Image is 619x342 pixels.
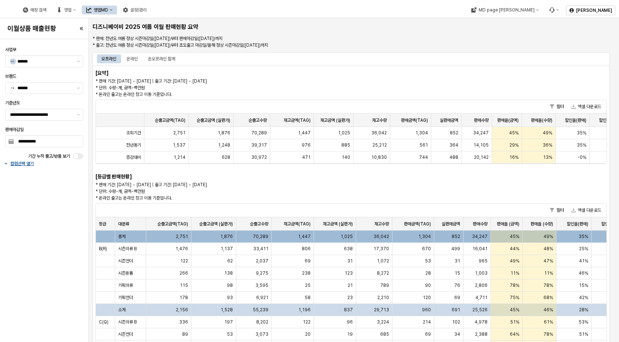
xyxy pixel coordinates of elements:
span: -0% [578,154,586,160]
button: 필터 [547,206,567,215]
span: 등급 [99,221,106,227]
span: 판매마감일 [5,127,24,132]
span: 44% [510,246,519,252]
span: 2,806 [475,282,488,288]
span: 102 [452,319,460,325]
span: 순출고금액(TAG) [157,221,188,227]
span: 336 [179,319,188,325]
p: * 판매 기간: [DATE] ~ [DATE] | 출고 기간: [DATE] ~ [DATE] * 단위: 수량-개, 금액-백만원 * 온라인 출고는 온라인 창고 이동 기준입니다. [96,181,391,201]
span: 89 [182,331,188,337]
span: 1,248 [218,142,230,148]
span: 45% [510,234,519,239]
span: 재고금액 (실판가) [320,117,350,123]
span: 1,537 [173,142,185,148]
span: 판매율(금액) [497,117,519,123]
div: 영업 [64,7,71,13]
span: 8,272 [377,270,389,276]
div: MD page [PERSON_NAME] [478,7,534,13]
span: 20 [305,331,311,337]
span: 실판매금액 [440,117,458,123]
span: 670 [422,246,431,252]
span: 41% [579,258,588,264]
span: 78% [543,282,553,288]
span: 69 [454,295,460,301]
span: 재고수량 [372,117,387,123]
span: 53% [579,319,588,325]
div: Menu item 6 [545,6,563,14]
span: 28 [425,270,431,276]
span: 2,751 [173,130,185,136]
span: 214 [423,319,431,325]
button: 영업 [52,6,80,14]
span: 순출고수량 [248,117,267,123]
span: 28% [579,307,588,313]
span: 순출고금액 (실판가) [199,221,233,227]
span: 965 [479,258,488,264]
span: 10,830 [371,154,387,160]
span: 기획의류 [118,282,133,288]
span: 45% [509,130,519,136]
span: 75% [510,295,519,301]
span: 13% [543,154,552,160]
span: 364 [449,142,458,148]
span: 976 [302,142,311,148]
span: 36% [543,142,552,148]
span: 1,876 [218,130,230,136]
span: 6,921 [256,295,268,301]
span: 2,210 [377,295,389,301]
button: 영업MD [82,6,117,14]
span: 55,239 [253,307,268,313]
span: 49% [543,130,552,136]
div: 온오프라인 합계 [144,54,180,63]
span: 36,042 [371,130,387,136]
span: 53 [227,331,233,337]
span: 34,247 [473,130,489,136]
button: 설정/관리 [118,6,151,14]
span: 29% [509,142,519,148]
span: 42% [579,295,588,301]
span: 11% [544,270,553,276]
span: 판매수량 [473,221,488,227]
span: 852 [450,130,458,136]
span: 시즌언더 [118,331,133,337]
div: 매장 검색 [19,6,51,14]
span: 62 [227,258,233,264]
span: 35% [577,142,586,148]
span: 34 [454,331,460,337]
span: 266 [180,270,188,276]
span: 2,388 [475,331,488,337]
span: 23 [347,295,353,301]
span: 48% [543,246,553,252]
span: 960 [422,307,431,313]
span: 197 [224,319,233,325]
span: 471 [302,154,311,160]
span: 58 [305,295,311,301]
span: 15 [455,270,460,276]
span: 재고금액(TAG) [284,221,311,227]
span: 판매금액(TAG) [404,221,431,227]
span: 11% [511,270,519,276]
span: 29,713 [374,307,389,313]
span: 123 [345,270,353,276]
span: 재고금액 (실판가) [323,221,353,227]
span: 49% [510,258,519,264]
span: 25,526 [472,307,488,313]
span: 30,972 [251,154,267,160]
span: 순출고수량 [250,221,268,227]
span: 628 [222,154,230,160]
span: 판매수량 [474,117,489,123]
span: 1,304 [418,234,431,239]
span: 1,025 [341,234,353,239]
span: 852 [452,234,460,239]
span: 122 [303,319,311,325]
button: 필터 [547,102,567,111]
span: 68% [543,295,553,301]
p: * 판매 기간: [DATE] ~ [DATE] | 출고 기간: [DATE] ~ [DATE] * 단위: 수량-개, 금액-백만원 * 온라인 출고는 온라인 창고 이동 기준입니다. [96,78,478,98]
span: 3,073 [255,331,268,337]
span: 판매율 (금액) [497,221,519,227]
span: 46% [579,270,588,276]
span: 1,476 [175,246,188,252]
span: 178 [180,295,188,301]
